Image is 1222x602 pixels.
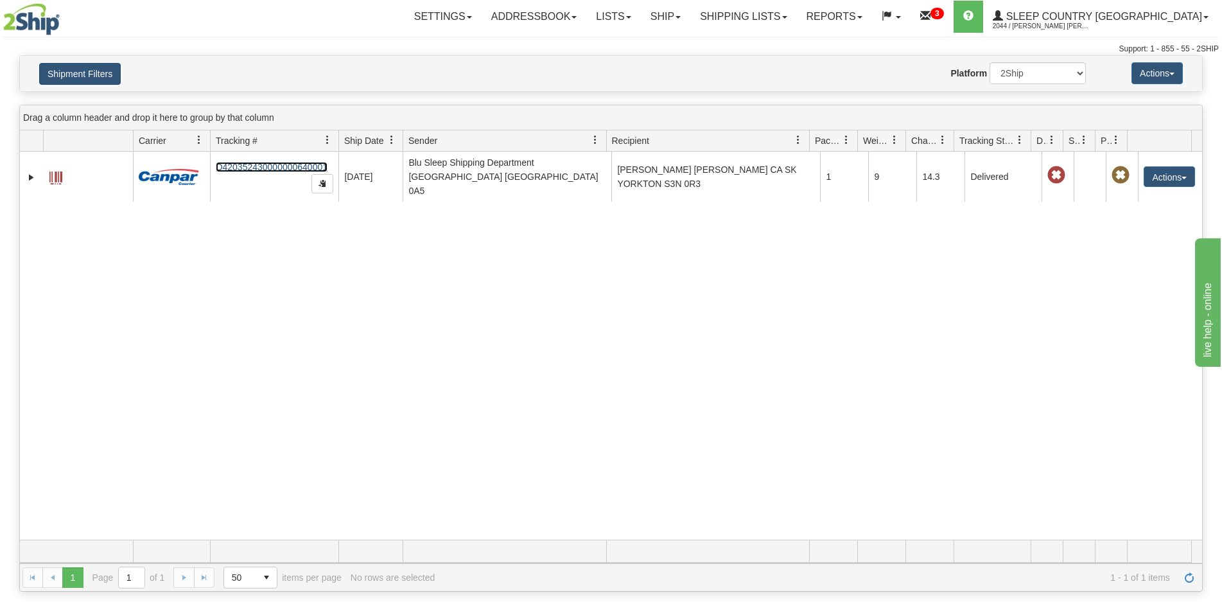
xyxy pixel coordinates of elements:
span: Packages [815,134,842,147]
div: grid grouping header [20,105,1202,130]
td: Blu Sleep Shipping Department [GEOGRAPHIC_DATA] [GEOGRAPHIC_DATA] 0A5 [403,152,611,202]
button: Actions [1144,166,1195,187]
a: Label [49,166,62,186]
span: Page 1 [62,567,83,588]
span: select [256,567,277,588]
a: Settings [405,1,482,33]
input: Page 1 [119,567,144,588]
span: Sleep Country [GEOGRAPHIC_DATA] [1003,11,1202,22]
a: Ship Date filter column settings [381,129,403,151]
span: Pickup Not Assigned [1112,166,1130,184]
a: Pickup Status filter column settings [1105,129,1127,151]
span: Tracking Status [959,134,1015,147]
div: live help - online [10,8,119,23]
a: Packages filter column settings [835,129,857,151]
td: [DATE] [338,152,403,202]
a: Reports [797,1,872,33]
td: 1 [820,152,868,202]
a: Tracking # filter column settings [317,129,338,151]
span: Sender [408,134,437,147]
iframe: chat widget [1192,235,1221,366]
a: Sleep Country [GEOGRAPHIC_DATA] 2044 / [PERSON_NAME] [PERSON_NAME] [983,1,1218,33]
span: 2044 / [PERSON_NAME] [PERSON_NAME] [993,20,1089,33]
span: Delivery Status [1036,134,1047,147]
a: D420352430000000640001 [216,162,327,172]
a: 3 [911,1,954,33]
a: Shipment Issues filter column settings [1073,129,1095,151]
a: Weight filter column settings [884,129,905,151]
span: Carrier [139,134,166,147]
a: Lists [586,1,640,33]
a: Delivery Status filter column settings [1041,129,1063,151]
span: Charge [911,134,938,147]
span: 50 [232,571,249,584]
a: Carrier filter column settings [188,129,210,151]
label: Platform [950,67,987,80]
span: Weight [863,134,890,147]
button: Shipment Filters [39,63,121,85]
a: Refresh [1179,567,1200,588]
span: Shipment Issues [1069,134,1079,147]
span: 1 - 1 of 1 items [444,572,1170,583]
a: Sender filter column settings [584,129,606,151]
button: Copy to clipboard [311,174,333,193]
div: Support: 1 - 855 - 55 - 2SHIP [3,44,1219,55]
a: Tracking Status filter column settings [1009,129,1031,151]
img: 14 - Canpar [139,169,199,185]
div: No rows are selected [351,572,435,583]
td: Delivered [965,152,1042,202]
a: Ship [641,1,690,33]
img: logo2044.jpg [3,3,60,35]
a: Expand [25,171,38,184]
a: Shipping lists [690,1,796,33]
td: [PERSON_NAME] [PERSON_NAME] CA SK YORKTON S3N 0R3 [611,152,820,202]
span: Ship Date [344,134,383,147]
span: Pickup Status [1101,134,1112,147]
sup: 3 [930,8,944,19]
span: Late [1047,166,1065,184]
a: Recipient filter column settings [787,129,809,151]
span: Page of 1 [92,567,165,589]
td: 14.3 [916,152,965,202]
span: Recipient [612,134,649,147]
button: Actions [1131,62,1183,84]
span: items per page [223,567,342,589]
td: 9 [868,152,916,202]
span: Tracking # [216,134,257,147]
a: Addressbook [482,1,587,33]
span: Page sizes drop down [223,567,277,589]
a: Charge filter column settings [932,129,954,151]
